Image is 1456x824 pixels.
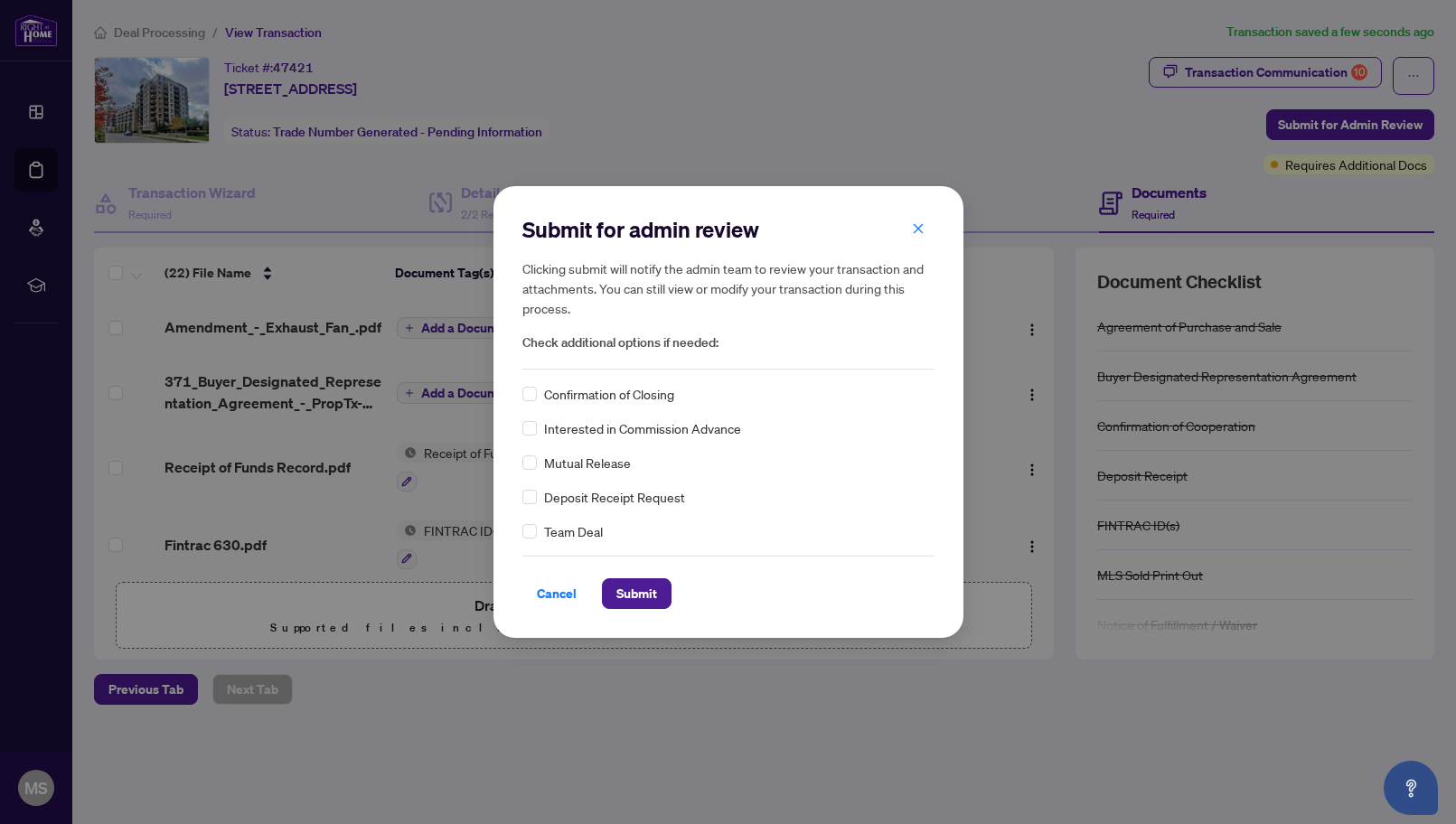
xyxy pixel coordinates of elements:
span: Cancel [537,579,577,608]
span: Deposit Receipt Request [544,487,685,507]
span: Submit [616,579,657,608]
span: Team Deal [544,521,603,541]
button: Open asap [1384,761,1438,815]
h5: Clicking submit will notify the admin team to review your transaction and attachments. You can st... [522,258,935,318]
span: Interested in Commission Advance [544,418,741,438]
span: Confirmation of Closing [544,384,674,404]
button: Cancel [522,578,591,609]
span: Mutual Release [544,453,631,473]
h2: Submit for admin review [522,215,935,244]
button: Submit [602,578,672,609]
span: Check additional options if needed: [522,332,935,353]
span: close [912,222,925,235]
